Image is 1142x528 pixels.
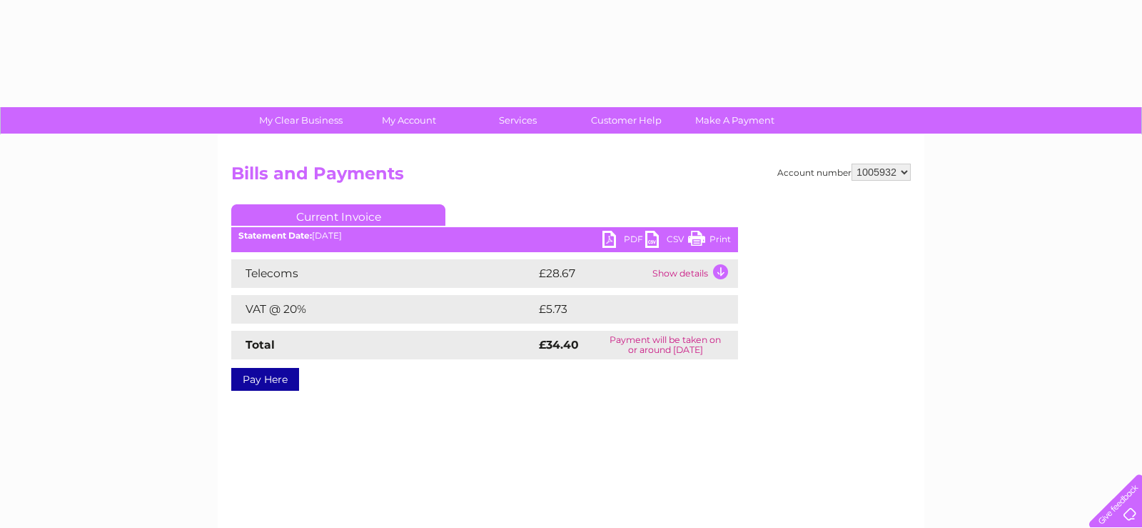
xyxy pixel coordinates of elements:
[688,231,731,251] a: Print
[350,107,468,134] a: My Account
[567,107,685,134] a: Customer Help
[231,164,911,191] h2: Bills and Payments
[238,230,312,241] b: Statement Date:
[231,295,535,324] td: VAT @ 20%
[676,107,794,134] a: Make A Payment
[602,231,645,251] a: PDF
[231,231,738,241] div: [DATE]
[231,204,445,226] a: Current Invoice
[242,107,360,134] a: My Clear Business
[231,368,299,391] a: Pay Here
[593,331,738,359] td: Payment will be taken on or around [DATE]
[777,164,911,181] div: Account number
[231,259,535,288] td: Telecoms
[539,338,579,352] strong: £34.40
[649,259,738,288] td: Show details
[535,259,649,288] td: £28.67
[535,295,704,324] td: £5.73
[645,231,688,251] a: CSV
[246,338,275,352] strong: Total
[459,107,577,134] a: Services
